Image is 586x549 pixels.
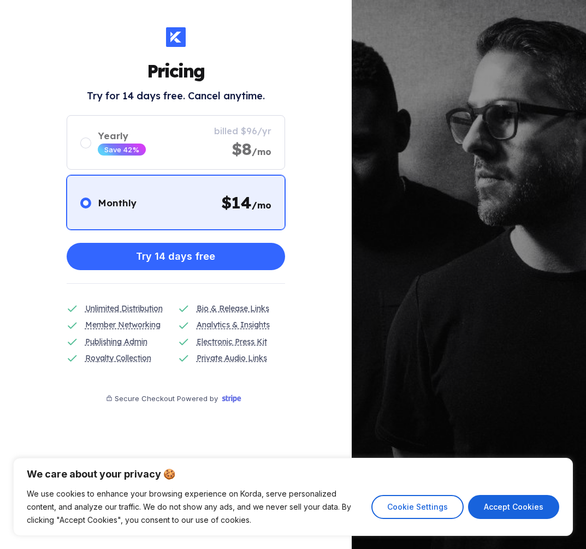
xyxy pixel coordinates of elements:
div: Save 42% [104,145,139,154]
div: Try 14 days free [136,246,215,267]
h2: Try for 14 days free. Cancel anytime. [87,89,265,102]
div: billed $96/yr [214,126,271,136]
div: Private Audio Links [197,352,267,364]
div: Analytics & Insights [197,319,270,331]
div: Monthly [98,197,137,208]
div: Member Networking [85,319,161,331]
div: Secure Checkout Powered by [115,394,218,403]
p: We use cookies to enhance your browsing experience on Korda, serve personalized content, and anal... [27,487,363,527]
div: Yearly [98,130,146,141]
span: /mo [252,200,271,211]
div: Electronic Press Kit [197,336,267,348]
span: /mo [252,146,271,157]
h1: Pricing [147,60,204,82]
p: We care about your privacy 🍪 [27,468,559,481]
div: Publishing Admin [85,336,147,348]
div: Unlimited Distribution [85,302,163,314]
button: Try 14 days free [67,243,285,270]
div: $8 [232,139,271,159]
div: $ 14 [221,192,271,213]
div: Bio & Release Links [197,302,269,314]
button: Accept Cookies [468,495,559,519]
button: Cookie Settings [371,495,464,519]
div: Royalty Collection [85,352,151,364]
